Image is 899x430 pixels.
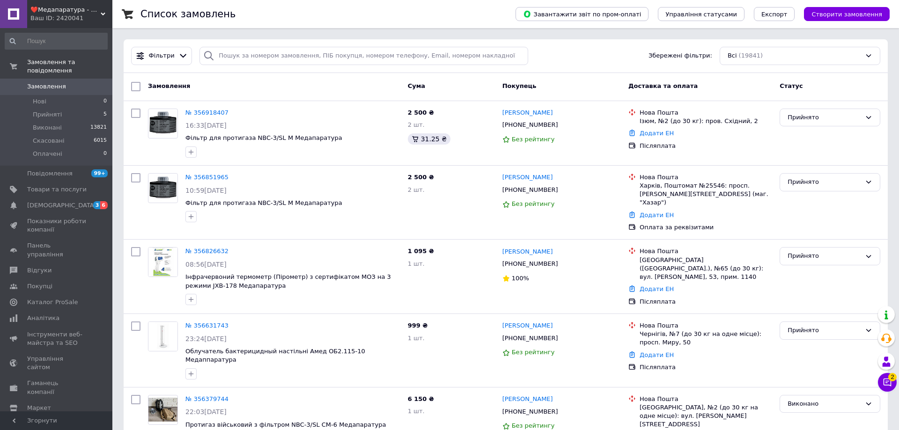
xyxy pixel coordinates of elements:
span: 08:56[DATE] [185,261,227,268]
a: Створити замовлення [795,10,890,17]
a: Фільтр для протигаза NBC-3/SL М Mедапаратура [185,199,342,206]
span: [PHONE_NUMBER] [502,408,558,415]
div: Виконано [788,399,861,409]
span: 6015 [94,137,107,145]
span: Управління сайтом [27,355,87,372]
a: № 356826632 [185,248,228,255]
span: Фільтри [149,51,175,60]
div: [GEOGRAPHIC_DATA], №2 (до 30 кг на одне місце): вул. [PERSON_NAME][STREET_ADDRESS] [640,403,772,429]
button: Управління статусами [658,7,744,21]
span: 0 [103,97,107,106]
div: Чернігів, №7 (до 30 кг на одне місце): просп. Миру, 50 [640,330,772,347]
span: Гаманець компанії [27,379,87,396]
a: Фільтр для протигаза NBC-3/SL М Mедапаратура [185,134,342,141]
span: 3 [93,201,101,209]
a: № 356918407 [185,109,228,116]
span: 2 500 ₴ [408,174,434,181]
div: Нова Пошта [640,173,772,182]
a: [PERSON_NAME] [502,321,553,330]
span: 16:33[DATE] [185,122,227,129]
a: Облучатель бактерицидный настільні Амед ОБ2.115-10 Медаппаратура [185,348,365,364]
a: Інфрачервоний термометр (Пірометр) з сертифікатом МОЗ на 3 режими JXB-178 Медапаратура [185,273,391,289]
span: ❤️Медапаратура - Медтехніка Низьких Цін ✅ [30,6,101,14]
span: Покупці [27,282,52,291]
a: Фото товару [148,173,178,203]
span: Відгуки [27,266,52,275]
div: Післяплата [640,142,772,150]
span: 13821 [90,124,107,132]
button: Створити замовлення [804,7,890,21]
span: Маркет [27,404,51,412]
span: Панель управління [27,241,87,258]
span: 2 шт. [408,186,425,193]
span: Скасовані [33,137,65,145]
div: Прийнято [788,177,861,187]
span: Прийняті [33,110,62,119]
a: Протигаз військовий з фільтром NBC-3/SL СМ-6 Медапаратура [185,421,386,428]
a: Додати ЕН [640,351,674,358]
a: [PERSON_NAME] [502,248,553,256]
h1: Список замовлень [140,8,236,20]
span: 1 095 ₴ [408,248,434,255]
a: Додати ЕН [640,130,674,137]
div: Оплата за реквізитами [640,223,772,232]
img: Фото товару [148,322,177,351]
span: Замовлення [148,82,190,89]
a: Фото товару [148,395,178,425]
span: 6 150 ₴ [408,395,434,402]
img: Фото товару [148,398,177,422]
div: Харків, Поштомат №25546: просп. [PERSON_NAME][STREET_ADDRESS] (маг. "Хазар") [640,182,772,207]
span: Показники роботи компанії [27,217,87,234]
span: Cума [408,82,425,89]
div: Нова Пошта [640,395,772,403]
div: Післяплата [640,298,772,306]
button: Завантажити звіт по пром-оплаті [516,7,648,21]
span: 1 шт. [408,408,425,415]
span: Оплачені [33,150,62,158]
span: [DEMOGRAPHIC_DATA] [27,201,96,210]
button: Чат з покупцем2 [878,373,897,392]
span: Експорт [761,11,788,18]
span: Всі [728,51,737,60]
span: Збережені фільтри: [648,51,712,60]
a: Фото товару [148,321,178,351]
input: Пошук за номером замовлення, ПІБ покупця, номером телефону, Email, номером накладної [199,47,528,65]
span: Статус [780,82,803,89]
span: Товари та послуги [27,185,87,194]
span: Покупець [502,82,537,89]
button: Експорт [754,7,795,21]
div: Ваш ID: 2420041 [30,14,112,22]
a: [PERSON_NAME] [502,395,553,404]
span: [PHONE_NUMBER] [502,121,558,128]
a: № 356631743 [185,322,228,329]
a: Додати ЕН [640,211,674,219]
span: Каталог ProSale [27,298,78,306]
span: 100% [512,275,529,282]
div: Нова Пошта [640,247,772,255]
div: Прийнято [788,326,861,335]
span: Виконані [33,124,62,132]
span: Повідомлення [27,169,73,178]
span: Інструменти веб-майстра та SEO [27,330,87,347]
span: Створити замовлення [811,11,882,18]
div: [GEOGRAPHIC_DATA] ([GEOGRAPHIC_DATA].), №65 (до 30 кг): вул. [PERSON_NAME], 53, прим. 1140 [640,256,772,282]
span: [PHONE_NUMBER] [502,260,558,267]
div: 31.25 ₴ [408,133,450,145]
span: Завантажити звіт по пром-оплаті [523,10,641,18]
span: Управління статусами [665,11,737,18]
span: 2 500 ₴ [408,109,434,116]
span: 0 [103,150,107,158]
span: 10:59[DATE] [185,187,227,194]
div: Нова Пошта [640,109,772,117]
span: (19841) [739,52,763,59]
div: Нова Пошта [640,321,772,330]
a: Фото товару [148,109,178,138]
span: 5 [103,110,107,119]
img: Фото товару [148,175,177,201]
span: 1 шт. [408,260,425,267]
div: Післяплата [640,363,772,372]
div: Прийнято [788,113,861,123]
a: № 356851965 [185,174,228,181]
a: Фото товару [148,247,178,277]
